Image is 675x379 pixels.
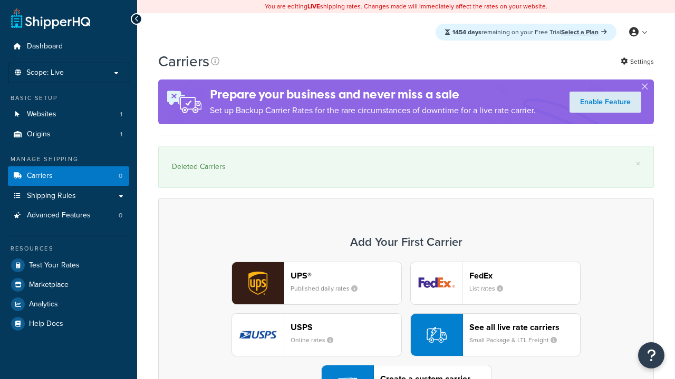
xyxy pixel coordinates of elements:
[291,271,401,281] header: UPS®
[8,295,129,314] a: Analytics
[410,313,581,356] button: See all live rate carriersSmall Package & LTL Freight
[469,271,580,281] header: FedEx
[29,261,80,270] span: Test Your Rates
[232,313,402,356] button: usps logoUSPSOnline rates
[27,130,51,139] span: Origins
[8,125,129,144] li: Origins
[427,325,447,345] img: icon-carrier-liverate-becf4550.svg
[561,27,607,37] a: Select a Plan
[8,166,129,186] li: Carriers
[8,256,129,275] a: Test Your Rates
[8,105,129,124] li: Websites
[469,284,512,293] small: List rates
[27,42,63,51] span: Dashboard
[469,335,565,345] small: Small Package & LTL Freight
[8,94,129,103] div: Basic Setup
[8,244,129,253] div: Resources
[410,262,581,305] button: fedEx logoFedExList rates
[120,110,122,119] span: 1
[636,159,640,168] a: ×
[119,211,122,220] span: 0
[232,262,284,304] img: ups logo
[8,37,129,56] a: Dashboard
[232,262,402,305] button: ups logoUPS®Published daily rates
[210,86,536,103] h4: Prepare your business and never miss a sale
[8,206,129,225] li: Advanced Features
[232,314,284,356] img: usps logo
[8,166,129,186] a: Carriers 0
[169,236,643,248] h3: Add Your First Carrier
[8,186,129,206] a: Shipping Rules
[8,275,129,294] a: Marketplace
[27,172,53,181] span: Carriers
[469,322,580,332] header: See all live rate carriers
[11,8,90,29] a: ShipperHQ Home
[26,68,64,77] span: Scope: Live
[8,125,129,144] a: Origins 1
[452,27,481,37] strong: 1454 days
[27,211,91,220] span: Advanced Features
[27,192,76,201] span: Shipping Rules
[291,284,366,293] small: Published daily rates
[291,322,401,332] header: USPS
[8,105,129,124] a: Websites 1
[29,320,63,328] span: Help Docs
[8,155,129,164] div: Manage Shipping
[621,54,654,69] a: Settings
[436,24,616,41] div: remaining on your Free Trial
[638,342,664,368] button: Open Resource Center
[210,103,536,118] p: Set up Backup Carrier Rates for the rare circumstances of downtime for a live rate carrier.
[158,79,210,124] img: ad-rules-rateshop-fe6ec290ccb7230408bd80ed9643f0289d75e0ffd9eb532fc0e269fcd187b520.png
[172,159,640,174] div: Deleted Carriers
[8,314,129,333] a: Help Docs
[8,206,129,225] a: Advanced Features 0
[307,2,320,11] b: LIVE
[291,335,342,345] small: Online rates
[119,172,122,181] span: 0
[27,110,56,119] span: Websites
[29,300,58,309] span: Analytics
[120,130,122,139] span: 1
[570,92,641,113] a: Enable Feature
[411,262,462,304] img: fedEx logo
[158,51,209,72] h1: Carriers
[29,281,69,290] span: Marketplace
